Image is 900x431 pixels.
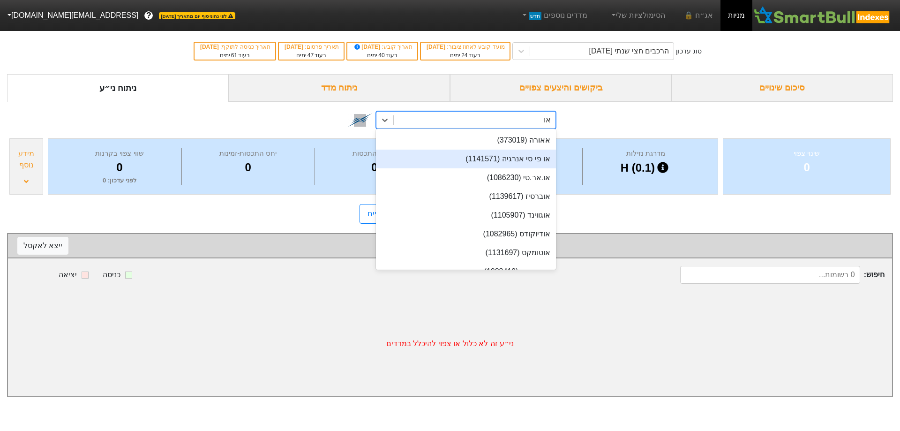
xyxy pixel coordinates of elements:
[376,225,556,243] div: אודיוקודס (1082965)
[735,148,878,159] div: שינוי צפוי
[585,159,706,177] div: H (0.1)
[348,108,372,132] img: tase link
[353,44,382,50] span: [DATE]
[8,291,892,396] div: ני״ע זה לא כלול או צפוי להיכלל במדדים
[285,44,305,50] span: [DATE]
[352,51,412,60] div: בעוד ימים
[229,74,450,102] div: ניתוח מדד
[426,43,504,51] div: מועד קובע לאחוז ציבור :
[529,12,541,20] span: חדש
[103,269,120,280] div: כניסה
[378,52,384,59] span: 40
[376,262,556,281] div: אוטונומוס (1083419)
[184,159,312,176] div: 0
[184,148,312,159] div: יחס התכסות-זמינות
[680,266,860,284] input: 0 רשומות...
[517,6,591,25] a: מדדים נוספיםחדש
[426,51,504,60] div: בעוד ימים
[376,187,556,206] div: אוברסיז (1139617)
[376,243,556,262] div: אוטומקס (1131697)
[59,269,77,280] div: יציאה
[317,159,441,176] div: 0.0
[376,131,556,150] div: אאורה (373019)
[585,148,706,159] div: מדרגת נזילות
[680,266,885,284] span: חיפוש :
[450,74,672,102] div: ביקושים והיצעים צפויים
[231,52,237,59] span: 61
[12,148,40,171] div: מידע נוסף
[7,74,229,102] div: ניתוח ני״ע
[589,45,669,57] div: הרכבים חצי שנתי [DATE]
[199,43,270,51] div: תאריך כניסה לתוקף :
[461,52,467,59] span: 24
[376,168,556,187] div: או.אר.טי (1086230)
[284,51,339,60] div: בעוד ימים
[307,52,314,59] span: 47
[752,6,892,25] img: SmartBull
[606,6,669,25] a: הסימולציות שלי
[735,159,878,176] div: 0
[427,44,447,50] span: [DATE]
[360,204,460,224] a: תנאי כניסה למדדים נוספים
[676,46,702,56] div: סוג עדכון
[352,43,412,51] div: תאריך קובע :
[672,74,893,102] div: סיכום שינויים
[60,176,179,185] div: לפני עדכון : 0
[376,206,556,225] div: אוגווינד (1105907)
[376,150,556,168] div: או פי סי אנרגיה (1141571)
[60,148,179,159] div: שווי צפוי בקרנות
[317,148,441,159] div: מספר ימי התכסות
[159,12,235,19] span: לפי נתוני סוף יום מתאריך [DATE]
[146,9,151,22] span: ?
[60,159,179,176] div: 0
[17,237,68,255] button: ייצא לאקסל
[199,51,270,60] div: בעוד ימים
[284,43,339,51] div: תאריך פרסום :
[200,44,220,50] span: [DATE]
[17,239,883,253] div: שינוי צפוי לפי מדד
